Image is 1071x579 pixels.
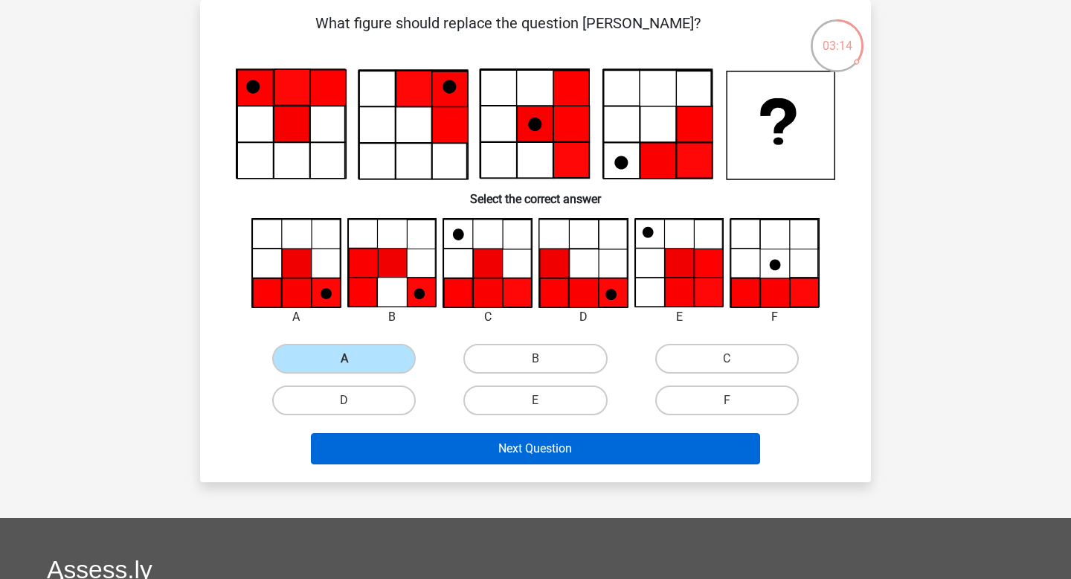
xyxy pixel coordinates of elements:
div: E [623,308,736,326]
button: Next Question [311,433,761,464]
label: A [272,344,416,374]
p: What figure should replace the question [PERSON_NAME]? [224,12,791,57]
div: F [718,308,831,326]
h6: Select the correct answer [224,180,847,206]
div: B [336,308,448,326]
div: D [527,308,640,326]
label: E [463,386,607,415]
label: C [655,344,799,374]
div: A [240,308,353,326]
div: C [431,308,544,326]
div: 03:14 [809,18,865,55]
label: D [272,386,416,415]
label: F [655,386,799,415]
label: B [463,344,607,374]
